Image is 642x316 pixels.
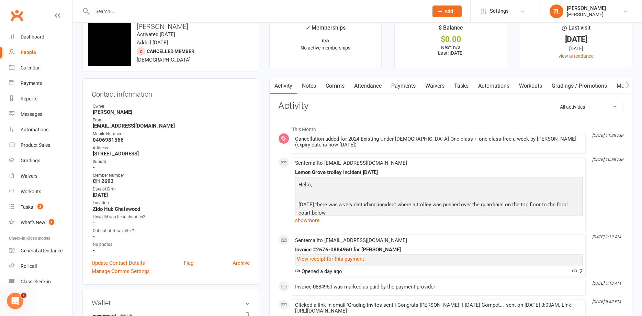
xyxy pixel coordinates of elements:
[295,237,407,243] span: Sent email to [EMAIL_ADDRESS][DOMAIN_NAME]
[92,267,150,275] a: Manage Comms Settings
[93,131,250,137] div: Mobile Number
[93,214,250,220] div: How did you hear about us?
[295,136,583,148] div: Cancellation added for 2024 Existing Under [DEMOGRAPHIC_DATA] One class + one class free a week b...
[297,200,581,219] p: [DATE] there was a very disturbing incident where a trolley was pushed over the guardrails on the...
[92,88,250,98] h3: Contact information
[93,109,250,115] strong: [PERSON_NAME]
[592,299,621,304] i: [DATE] 5:50 PM
[92,259,145,267] a: Update Contact Details
[9,107,72,122] a: Messages
[420,78,449,94] a: Waivers
[88,23,131,66] img: image1691305404.png
[9,215,72,230] a: What's New1
[386,78,420,94] a: Payments
[137,40,168,46] time: Added [DATE]
[9,138,72,153] a: Product Sales
[93,137,250,143] strong: 0406981566
[270,78,297,94] a: Activity
[9,243,72,259] a: General attendance kiosk mode
[514,78,547,94] a: Workouts
[93,233,250,240] strong: -
[93,178,250,184] strong: CH 2693
[93,241,250,248] div: No photos
[21,279,51,284] div: Class check-in
[9,184,72,199] a: Workouts
[21,127,48,132] div: Automations
[37,204,43,209] span: 3
[93,159,250,165] div: Suburb
[9,60,72,76] a: Calendar
[137,31,175,37] time: Activated [DATE]
[572,268,583,274] span: 2
[295,268,342,274] span: Opened a day ago
[233,259,250,267] a: Archive
[21,65,40,70] div: Calendar
[444,9,453,14] span: Add
[184,259,193,267] a: Flag
[9,45,72,60] a: People
[9,274,72,290] a: Class kiosk mode
[295,216,583,225] a: show more
[21,293,26,298] span: 1
[8,7,25,24] a: Clubworx
[9,199,72,215] a: Tasks 3
[278,101,623,111] h3: Activity
[93,117,250,123] div: Email
[547,78,612,94] a: Gradings / Promotions
[526,36,626,43] div: [DATE]
[301,45,350,51] span: No active memberships
[401,36,500,43] div: $0.00
[93,123,250,129] strong: [EMAIL_ADDRESS][DOMAIN_NAME]
[526,45,626,52] div: [DATE]
[90,7,424,16] input: Search...
[567,5,606,11] div: [PERSON_NAME]
[305,23,346,36] div: Memberships
[473,78,514,94] a: Automations
[550,4,563,18] div: ZL
[92,299,250,307] h3: Wallet
[295,160,407,166] span: Sent email to [EMAIL_ADDRESS][DOMAIN_NAME]
[93,206,250,212] strong: Zido Hub Chatswood
[490,3,509,19] span: Settings
[321,78,349,94] a: Comms
[137,57,191,63] span: [DEMOGRAPHIC_DATA]
[295,284,583,290] div: Invoice 0884960 was marked as paid by the payment provider
[21,204,33,210] div: Tasks
[9,29,72,45] a: Dashboard
[349,78,386,94] a: Attendance
[21,34,44,40] div: Dashboard
[93,151,250,157] strong: [STREET_ADDRESS]
[93,186,250,193] div: Date of Birth
[21,173,37,179] div: Waivers
[21,50,36,55] div: People
[21,111,42,117] div: Messages
[9,168,72,184] a: Waivers
[297,78,321,94] a: Notes
[93,172,250,179] div: Member Number
[9,91,72,107] a: Reports
[9,259,72,274] a: Roll call
[9,122,72,138] a: Automations
[93,200,250,206] div: Location
[21,158,40,163] div: Gradings
[592,235,621,239] i: [DATE] 1:19 AM
[93,228,250,234] div: Opt out of Newsletter?
[49,219,54,225] span: 1
[7,293,23,309] iframe: Intercom live chat
[449,78,473,94] a: Tasks
[9,76,72,91] a: Payments
[559,53,594,59] a: view attendance
[305,25,310,31] i: ✓
[567,11,606,18] div: [PERSON_NAME]
[9,153,72,168] a: Gradings
[297,256,364,262] a: View receipt for this payment
[562,23,590,36] div: Last visit
[88,23,253,30] h3: [PERSON_NAME]
[21,220,45,225] div: What's New
[21,189,41,194] div: Workouts
[93,220,250,226] strong: -
[439,23,463,36] div: $ Balance
[295,302,583,314] div: Clicked a link in email 'Grading invites sent | Congrats [PERSON_NAME]! | [DATE] Compet...' sent ...
[297,181,581,190] p: Hello,
[93,192,250,198] strong: [DATE]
